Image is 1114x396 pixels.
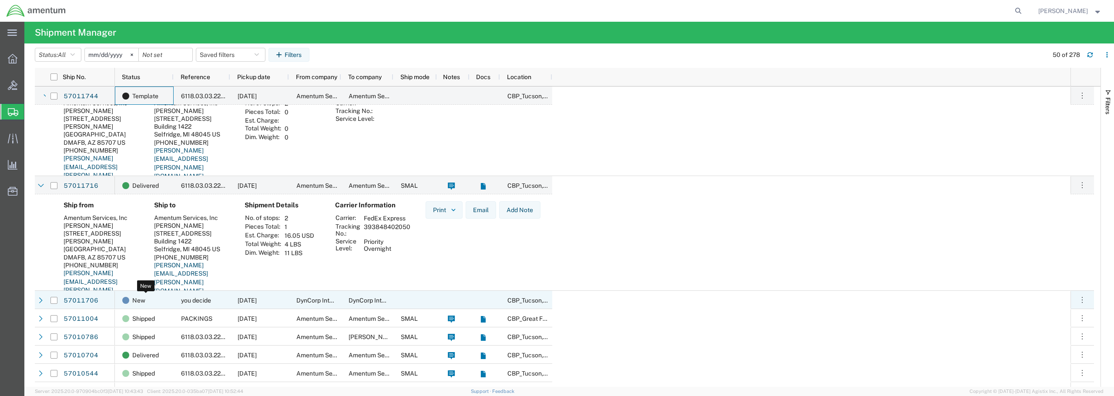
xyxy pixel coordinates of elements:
[335,201,405,209] h4: Carrier Information
[282,223,317,231] td: 1
[401,370,418,377] span: SMAL
[245,124,282,133] th: Total Weight:
[154,253,231,261] div: [PHONE_NUMBER]
[63,312,99,326] a: 57011004
[245,201,321,209] h4: Shipment Details
[132,309,155,328] span: Shipped
[64,230,140,237] div: [STREET_ADDRESS]
[335,237,361,253] th: Service Level:
[282,231,317,240] td: 16.05 USD
[64,253,140,261] div: DMAFB, AZ 85707 US
[132,87,158,105] span: Template
[64,115,140,123] div: [STREET_ADDRESS]
[132,364,155,383] span: Shipped
[181,297,211,304] span: you decide
[64,270,117,302] a: [PERSON_NAME][EMAIL_ADDRESS][PERSON_NAME][DOMAIN_NAME]
[154,130,231,138] div: Selfridge, MI 48045 US
[401,352,418,359] span: SMAL
[499,201,540,219] button: Add Note
[245,231,282,240] th: Est. Charge:
[132,291,145,309] span: New
[63,90,99,103] a: 57011744
[154,139,231,146] div: [PHONE_NUMBER]
[64,155,117,187] a: [PERSON_NAME][EMAIL_ADDRESS][PERSON_NAME][DOMAIN_NAME]
[335,115,375,123] th: Service Level:
[970,388,1104,395] span: Copyright © [DATE]-[DATE] Agistix Inc., All Rights Reserved
[245,223,282,231] th: Pieces Total:
[361,214,413,223] td: FedEx Express
[181,182,259,189] span: 6118.03.03.2219.WTU.0000
[132,328,155,346] span: Shipped
[63,349,99,363] a: 57010704
[35,48,81,62] button: Status:All
[154,115,231,123] div: [STREET_ADDRESS]
[507,73,531,80] span: Location
[237,73,270,80] span: Pickup date
[466,201,496,219] button: Email
[492,389,514,394] a: Feedback
[64,146,140,154] div: [PHONE_NUMBER]
[335,223,361,237] th: Tracking No.:
[349,370,413,377] span: Amentum Services, Inc
[296,297,370,304] span: DynCorp International LLC
[64,214,140,222] div: Amentum Services, Inc
[238,352,257,359] span: 10/02/2025
[296,93,360,100] span: Amentum Services, Inc
[471,389,493,394] a: Support
[181,333,259,340] span: 6118.03.03.2219.WTU.0000
[63,73,86,80] span: Ship No.
[335,214,361,223] th: Carrier:
[63,294,99,308] a: 57011706
[35,389,143,394] span: Server: 2025.20.0-970904bc0f3
[400,73,429,80] span: Ship mode
[245,116,282,124] th: Est. Charge:
[348,73,382,80] span: To company
[245,249,282,257] th: Dim. Weight:
[154,237,231,245] div: Building 1422
[282,240,317,249] td: 4 LBS
[296,370,360,377] span: Amentum Services, Inc
[154,123,231,130] div: Building 1422
[58,51,66,58] span: All
[63,367,99,381] a: 57010544
[361,223,413,237] td: 393848402050
[208,389,243,394] span: [DATE] 10:52:44
[335,107,375,115] th: Tracking No.:
[296,182,360,189] span: Amentum Services, Inc
[401,182,418,189] span: SMAL
[154,201,231,209] h4: Ship to
[282,214,317,223] td: 2
[507,333,607,340] span: CBP_Tucson, AZ_WTU
[349,352,413,359] span: Amentum Services, Inc
[268,48,309,62] button: Filters
[238,182,257,189] span: 10/02/2025
[507,297,607,304] span: CBP_Tucson, AZ_WTU
[361,237,413,253] td: Priority Overnight
[238,370,257,377] span: 10/02/2025
[154,245,231,253] div: Selfridge, MI 48045 US
[122,73,140,80] span: Status
[64,237,140,253] div: [PERSON_NAME] [GEOGRAPHIC_DATA]
[63,179,99,193] a: 57011716
[245,214,282,223] th: No. of stops:
[139,48,192,61] input: Not set
[476,73,490,80] span: Docs
[132,176,159,195] span: Delivered
[64,222,140,230] div: [PERSON_NAME]
[450,206,457,214] img: dropdown
[154,147,208,180] a: [PERSON_NAME][EMAIL_ADDRESS][PERSON_NAME][DOMAIN_NAME]
[147,389,243,394] span: Client: 2025.20.0-035ba07
[349,315,413,322] span: Amentum Services, Inc
[245,108,282,116] th: Pieces Total:
[507,315,578,322] span: CBP_Great Falls, MT_GFL
[401,315,418,322] span: SMAL
[85,48,138,61] input: Not set
[296,73,337,80] span: From company
[181,73,210,80] span: Reference
[238,93,257,100] span: 10/02/2025
[238,333,257,340] span: 10/02/2025
[282,108,292,116] td: 0
[181,352,259,359] span: 6118.03.03.2219.WTU.0000
[349,297,423,304] span: DynCorp International LLC
[507,370,607,377] span: CBP_Tucson, AZ_WTU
